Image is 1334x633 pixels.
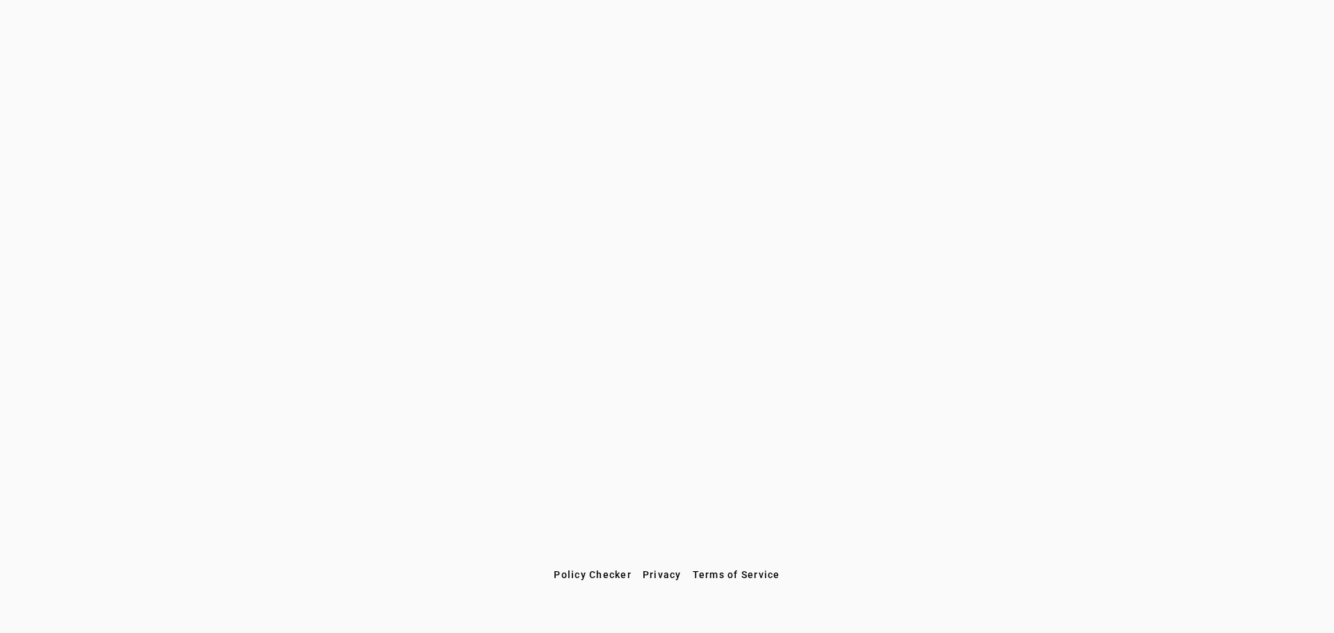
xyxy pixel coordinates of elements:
[548,562,637,587] button: Policy Checker
[643,569,682,580] span: Privacy
[637,562,687,587] button: Privacy
[554,569,632,580] span: Policy Checker
[687,562,786,587] button: Terms of Service
[693,569,780,580] span: Terms of Service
